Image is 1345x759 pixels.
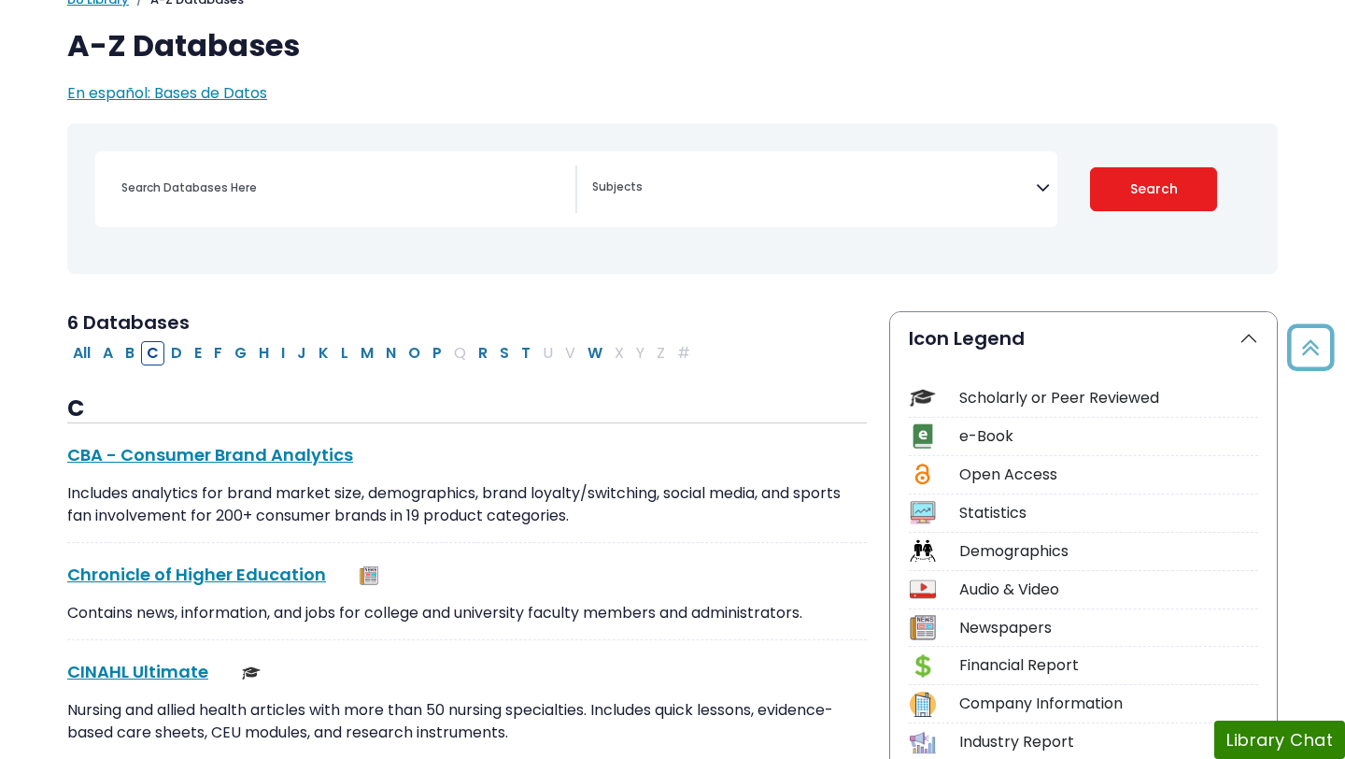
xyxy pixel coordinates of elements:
[67,563,326,586] a: Chronicle of Higher Education
[910,577,935,602] img: Icon Audio & Video
[890,312,1277,365] button: Icon Legend
[959,579,1258,601] div: Audio & Video
[959,502,1258,524] div: Statistics
[494,341,515,365] button: Filter Results S
[67,443,353,466] a: CBA - Consumer Brand Analytics
[67,28,1278,64] h1: A-Z Databases
[516,341,536,365] button: Filter Results T
[276,341,290,365] button: Filter Results I
[67,482,867,527] p: Includes analytics for brand market size, demographics, brand loyalty/switching, social media, an...
[97,341,119,365] button: Filter Results A
[1090,167,1218,211] button: Submit for Search Results
[910,653,935,679] img: Icon Financial Report
[291,341,312,365] button: Filter Results J
[910,423,935,449] img: Icon e-Book
[910,615,935,640] img: Icon Newspapers
[910,730,935,755] img: Icon Industry Report
[959,387,1258,409] div: Scholarly or Peer Reviewed
[380,341,402,365] button: Filter Results N
[592,181,1036,196] textarea: Search
[403,341,426,365] button: Filter Results O
[910,538,935,564] img: Icon Demographics
[110,174,575,201] input: Search database by title or keyword
[360,566,378,585] img: Newspapers
[141,341,164,365] button: Filter Results C
[67,123,1278,274] nav: Search filters
[959,654,1258,677] div: Financial Report
[473,341,493,365] button: Filter Results R
[582,341,608,365] button: Filter Results W
[355,341,379,365] button: Filter Results M
[67,341,698,363] div: Alpha-list to filter by first letter of database name
[910,692,935,717] img: Icon Company Information
[120,341,140,365] button: Filter Results B
[208,341,228,365] button: Filter Results F
[959,464,1258,486] div: Open Access
[959,731,1258,753] div: Industry Report
[67,699,867,744] p: Nursing and allied health articles with more than 50 nursing specialties. Includes quick lessons,...
[427,341,447,365] button: Filter Results P
[67,82,267,104] a: En español: Bases de Datos
[910,385,935,410] img: Icon Scholarly or Peer Reviewed
[67,341,96,365] button: All
[67,660,208,683] a: CINAHL Ultimate
[313,341,334,365] button: Filter Results K
[189,341,207,365] button: Filter Results E
[229,341,252,365] button: Filter Results G
[910,500,935,525] img: Icon Statistics
[911,462,934,487] img: Icon Open Access
[253,341,275,365] button: Filter Results H
[67,602,867,624] p: Contains news, information, and jobs for college and university faculty members and administrators.
[959,617,1258,639] div: Newspapers
[335,341,354,365] button: Filter Results L
[959,540,1258,563] div: Demographics
[1214,721,1345,759] button: Library Chat
[959,693,1258,715] div: Company Information
[67,395,867,423] h3: C
[1281,333,1340,364] a: Back to Top
[165,341,188,365] button: Filter Results D
[959,425,1258,448] div: e-Book
[242,664,261,682] img: Scholarly or Peer Reviewed
[67,309,190,336] span: 6 Databases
